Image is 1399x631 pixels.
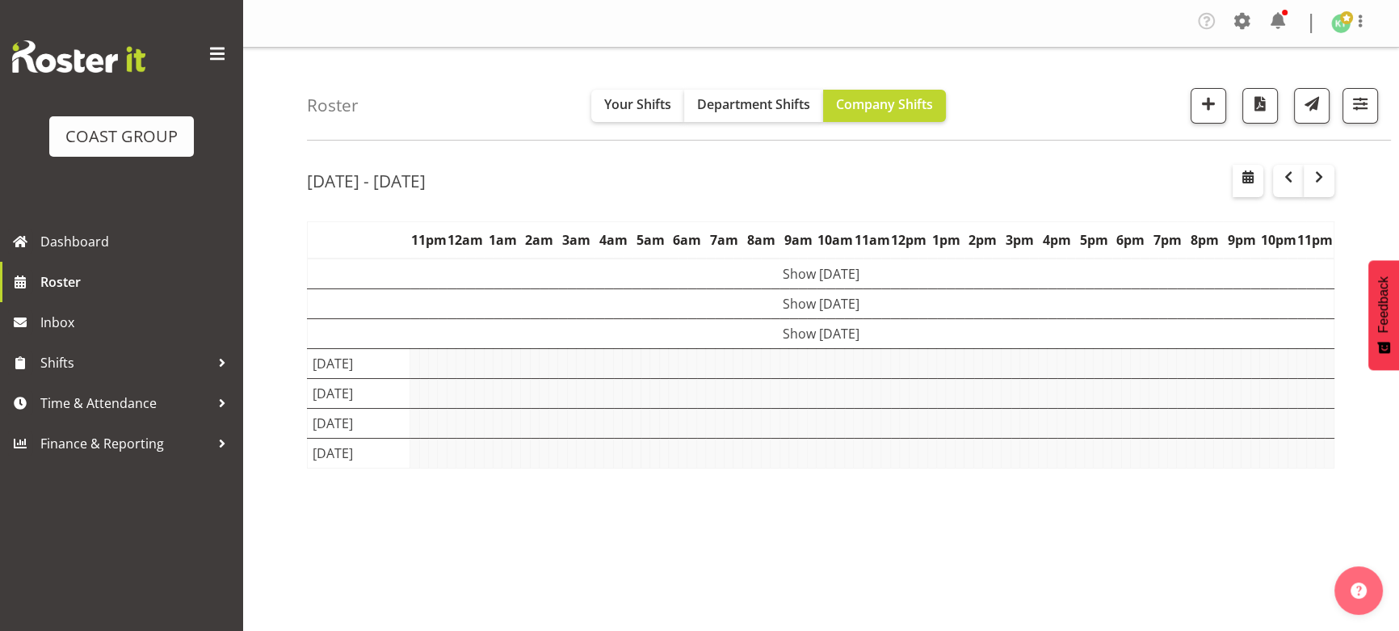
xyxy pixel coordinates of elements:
th: 6pm [1112,222,1149,259]
td: [DATE] [308,439,410,469]
td: Show [DATE] [308,259,1334,289]
span: Feedback [1376,276,1391,333]
button: Department Shifts [684,90,823,122]
th: 9pm [1223,222,1260,259]
th: 3pm [1002,222,1039,259]
th: 11pm [1297,222,1334,259]
th: 12am [447,222,484,259]
span: Time & Attendance [40,391,210,415]
td: [DATE] [308,349,410,379]
button: Filter Shifts [1342,88,1378,124]
th: 9am [779,222,817,259]
td: [DATE] [308,379,410,409]
th: 5pm [1075,222,1112,259]
th: 10am [817,222,854,259]
button: Company Shifts [823,90,946,122]
th: 7pm [1149,222,1187,259]
td: Show [DATE] [308,319,1334,349]
th: 2am [521,222,558,259]
span: Company Shifts [836,95,933,113]
button: Select a specific date within the roster. [1233,165,1263,197]
th: 1pm [927,222,964,259]
th: 11am [854,222,891,259]
span: Your Shifts [604,95,671,113]
th: 10pm [1260,222,1297,259]
th: 2pm [964,222,1002,259]
span: Finance & Reporting [40,431,210,456]
h2: [DATE] - [DATE] [307,170,426,191]
th: 3am [558,222,595,259]
button: Download a PDF of the roster according to the set date range. [1242,88,1278,124]
span: Dashboard [40,229,234,254]
th: 7am [706,222,743,259]
img: Rosterit website logo [12,40,145,73]
th: 8am [742,222,779,259]
span: Department Shifts [697,95,810,113]
th: 5am [632,222,669,259]
th: 8pm [1186,222,1223,259]
th: 11pm [410,222,447,259]
span: Roster [40,270,234,294]
span: Inbox [40,310,234,334]
h4: Roster [307,96,359,115]
th: 6am [669,222,706,259]
button: Feedback - Show survey [1368,260,1399,370]
th: 4am [594,222,632,259]
img: kade-tiatia1141.jpg [1331,14,1351,33]
button: Send a list of all shifts for the selected filtered period to all rostered employees. [1294,88,1330,124]
th: 1am [484,222,521,259]
img: help-xxl-2.png [1351,583,1367,599]
td: [DATE] [308,409,410,439]
button: Your Shifts [591,90,684,122]
button: Add a new shift [1191,88,1226,124]
span: Shifts [40,351,210,375]
td: Show [DATE] [308,289,1334,319]
th: 12pm [890,222,927,259]
div: COAST GROUP [65,124,178,149]
th: 4pm [1038,222,1075,259]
